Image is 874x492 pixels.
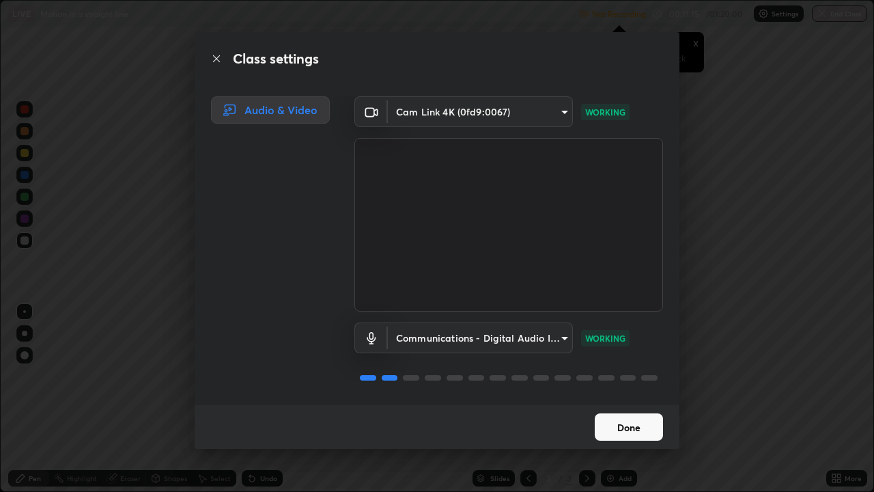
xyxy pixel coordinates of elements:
[585,106,625,118] p: WORKING
[388,323,573,353] div: Cam Link 4K (0fd9:0067)
[388,96,573,127] div: Cam Link 4K (0fd9:0067)
[211,96,330,124] div: Audio & Video
[233,49,319,69] h2: Class settings
[585,332,625,344] p: WORKING
[595,413,663,441] button: Done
